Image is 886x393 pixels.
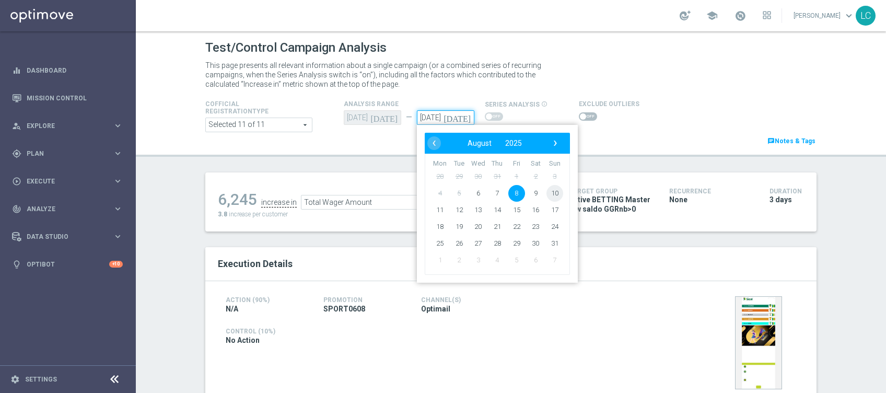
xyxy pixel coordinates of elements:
[226,296,308,304] h4: Action (90%)
[226,336,260,345] span: No Action
[12,260,21,269] i: lightbulb
[218,258,293,269] span: Execution Details
[770,188,804,195] h4: Duration
[451,168,468,185] span: 29
[470,202,486,218] span: 13
[569,195,654,214] span: Active BETTING Master low saldo GGRnb>0
[323,304,365,314] span: SPORT0608
[27,56,123,84] a: Dashboard
[11,260,123,269] button: lightbulb Optibot +10
[546,168,563,185] span: 3
[770,195,792,204] span: 3 days
[470,185,486,202] span: 6
[432,252,448,269] span: 1
[546,235,563,252] span: 31
[488,159,507,168] th: weekday
[11,233,123,241] button: Data Studio keyboard_arrow_right
[12,56,123,84] div: Dashboard
[767,137,775,145] i: chat
[546,185,563,202] span: 10
[541,101,547,107] i: info_outline
[12,232,113,241] div: Data Studio
[113,121,123,131] i: keyboard_arrow_right
[450,159,469,168] th: weekday
[323,296,405,304] h4: Promotion
[113,204,123,214] i: keyboard_arrow_right
[25,376,57,383] a: Settings
[218,211,227,218] span: 3.8
[11,149,123,158] div: gps_fixed Plan keyboard_arrow_right
[489,252,506,269] span: 4
[451,252,468,269] span: 2
[546,252,563,269] span: 7
[461,136,498,150] button: August
[508,235,525,252] span: 29
[766,135,817,147] a: chatNotes & Tags
[669,188,754,195] h4: Recurrence
[451,185,468,202] span: 5
[205,40,387,55] h1: Test/Control Campaign Analysis
[545,159,564,168] th: weekday
[432,235,448,252] span: 25
[527,202,544,218] span: 16
[470,168,486,185] span: 30
[113,232,123,241] i: keyboard_arrow_right
[546,202,563,218] span: 17
[526,159,545,168] th: weekday
[427,136,441,150] span: ‹
[12,149,21,158] i: gps_fixed
[489,185,506,202] span: 7
[430,159,450,168] th: weekday
[489,168,506,185] span: 31
[11,177,123,186] div: play_circle_outline Execute keyboard_arrow_right
[432,202,448,218] span: 11
[27,234,113,240] span: Data Studio
[11,94,123,102] button: Mission Control
[451,202,468,218] span: 12
[12,121,21,131] i: person_search
[508,185,525,202] span: 8
[113,148,123,158] i: keyboard_arrow_right
[706,10,718,21] span: school
[27,123,113,129] span: Explore
[792,8,856,24] a: [PERSON_NAME]keyboard_arrow_down
[205,61,555,89] p: This page presents all relevant information about a single campaign (or a combined series of recu...
[421,304,450,314] span: Optimail
[470,252,486,269] span: 3
[469,159,488,168] th: weekday
[12,177,21,186] i: play_circle_outline
[344,100,485,108] h4: analysis range
[11,66,123,75] button: equalizer Dashboard
[113,176,123,186] i: keyboard_arrow_right
[843,10,855,21] span: keyboard_arrow_down
[569,188,654,195] h4: Target Group
[12,177,113,186] div: Execute
[226,328,601,335] h4: Control (10%)
[12,250,123,278] div: Optibot
[11,122,123,130] div: person_search Explore keyboard_arrow_right
[856,6,876,26] div: LC
[27,178,113,184] span: Execute
[470,235,486,252] span: 27
[401,113,417,122] div: —
[261,198,297,207] div: increase in
[489,202,506,218] span: 14
[735,296,782,389] img: 35185.jpeg
[27,206,113,212] span: Analyze
[549,136,562,150] button: ›
[527,218,544,235] span: 23
[12,204,21,214] i: track_changes
[27,250,109,278] a: Optibot
[12,149,113,158] div: Plan
[27,151,113,157] span: Plan
[432,168,448,185] span: 28
[109,261,123,268] div: +10
[432,218,448,235] span: 18
[11,205,123,213] button: track_changes Analyze keyboard_arrow_right
[12,204,113,214] div: Analyze
[10,375,20,384] i: settings
[432,185,448,202] span: 4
